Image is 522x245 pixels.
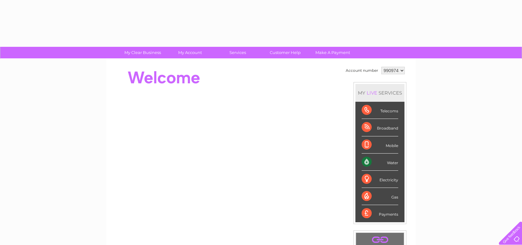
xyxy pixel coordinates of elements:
[212,47,264,58] a: Services
[117,47,168,58] a: My Clear Business
[259,47,311,58] a: Customer Help
[362,136,398,154] div: Mobile
[362,205,398,222] div: Payments
[164,47,216,58] a: My Account
[344,65,380,76] td: Account number
[362,154,398,171] div: Water
[365,90,379,96] div: LIVE
[362,119,398,136] div: Broadband
[362,171,398,188] div: Electricity
[362,102,398,119] div: Telecoms
[362,188,398,205] div: Gas
[307,47,359,58] a: Make A Payment
[355,84,404,102] div: MY SERVICES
